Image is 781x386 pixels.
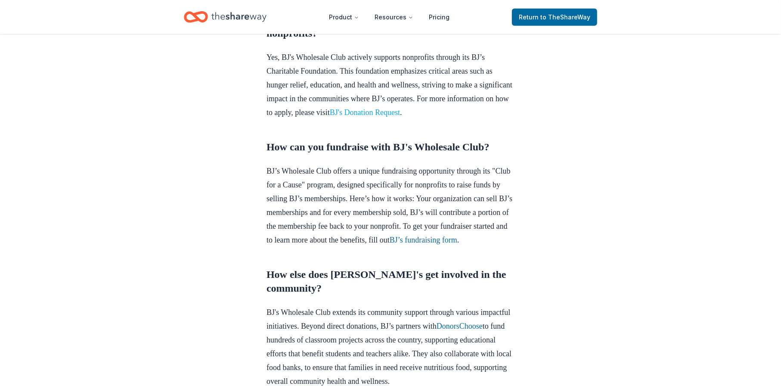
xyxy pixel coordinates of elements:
[267,50,514,119] p: Yes, BJ's Wholesale Club actively supports nonprofits through its BJ’s Charitable Foundation. Thi...
[267,140,514,154] h2: How can you fundraise with BJ's Wholesale Club?
[422,9,456,26] a: Pricing
[390,236,457,244] a: BJ’s fundraising form
[184,7,267,27] a: Home
[267,164,514,247] p: BJ’s Wholesale Club offers a unique fundraising opportunity through its "Club for a Cause" progra...
[368,9,420,26] button: Resources
[519,12,590,22] span: Return
[437,322,483,330] a: DonorsChoose
[267,268,514,295] h2: How else does [PERSON_NAME]'s get involved in the community?
[322,7,456,27] nav: Main
[330,108,400,117] a: BJ's Donation Request
[540,13,590,21] span: to TheShareWay
[322,9,366,26] button: Product
[512,9,597,26] a: Returnto TheShareWay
